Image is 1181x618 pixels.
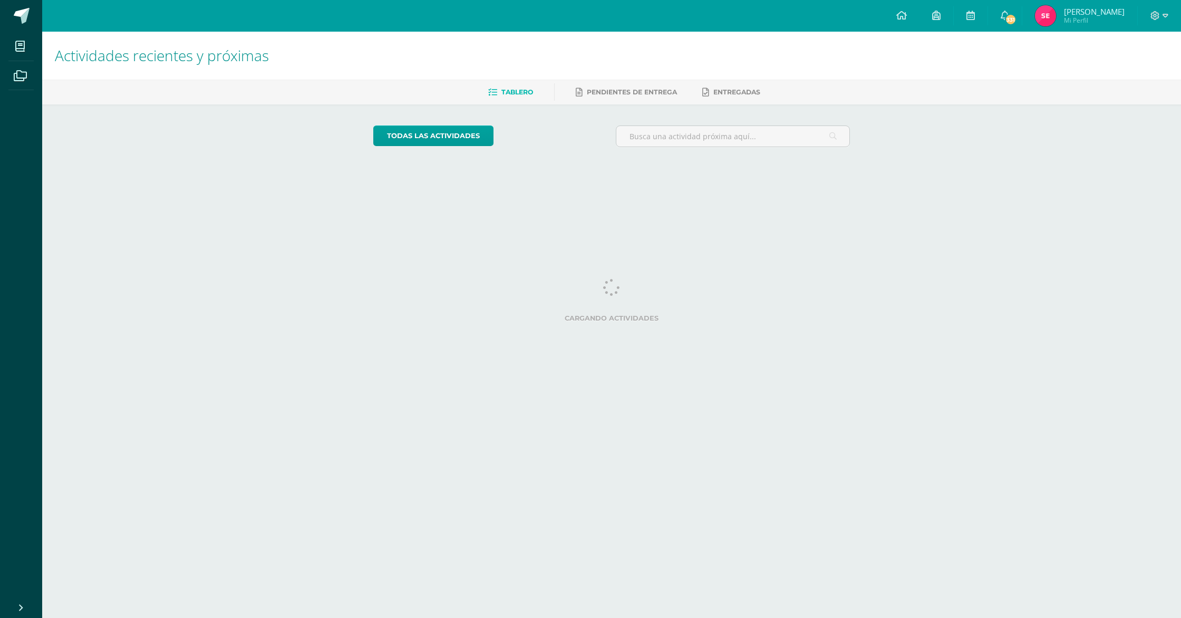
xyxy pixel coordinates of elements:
[616,126,850,147] input: Busca una actividad próxima aquí...
[713,88,760,96] span: Entregadas
[1064,16,1125,25] span: Mi Perfil
[702,84,760,101] a: Entregadas
[373,314,850,322] label: Cargando actividades
[1005,14,1017,25] span: 331
[501,88,533,96] span: Tablero
[488,84,533,101] a: Tablero
[1064,6,1125,17] span: [PERSON_NAME]
[576,84,677,101] a: Pendientes de entrega
[1035,5,1056,26] img: 2b6166a93a9a7d72ab23094efcb8f562.png
[373,125,493,146] a: todas las Actividades
[587,88,677,96] span: Pendientes de entrega
[55,45,269,65] span: Actividades recientes y próximas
